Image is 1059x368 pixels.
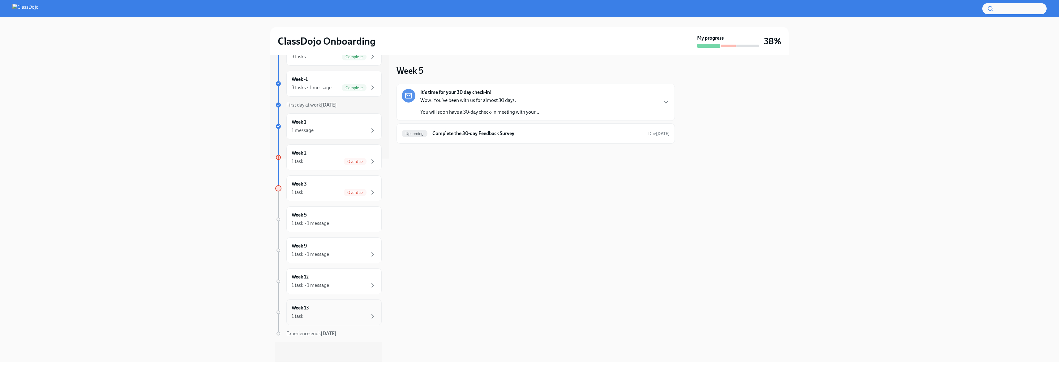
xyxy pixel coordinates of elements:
[292,150,307,156] h6: Week 2
[342,55,367,59] span: Complete
[292,220,329,227] div: 1 task • 1 message
[275,206,382,232] a: Week 51 task • 1 message
[402,131,427,136] span: Upcoming
[344,159,367,164] span: Overdue
[275,102,382,108] a: First day at work[DATE]
[292,189,303,196] div: 1 task
[292,304,309,311] h6: Week 13
[764,36,781,47] h3: 38%
[292,158,303,165] div: 1 task
[397,65,423,76] h3: Week 5
[420,109,539,116] p: You will soon have a 30-day check-in meeting with your...
[321,331,337,336] strong: [DATE]
[656,131,670,136] strong: [DATE]
[292,84,332,91] div: 3 tasks • 1 message
[275,268,382,294] a: Week 121 task • 1 message
[420,89,492,96] strong: It's time for your 30 day check-in!
[292,212,307,218] h6: Week 5
[648,131,670,136] span: Due
[292,127,314,134] div: 1 message
[292,243,307,249] h6: Week 9
[292,274,309,280] h6: Week 12
[275,144,382,170] a: Week 21 taskOverdue
[292,53,306,60] div: 3 tasks
[275,71,382,97] a: Week -13 tasks • 1 messageComplete
[275,175,382,201] a: Week 31 taskOverdue
[321,102,337,108] strong: [DATE]
[292,251,329,258] div: 1 task • 1 message
[420,97,539,104] p: Wow! You've been with us for almost 30 days.
[402,129,670,138] a: UpcomingComplete the 30-day Feedback SurveyDue[DATE]
[286,102,337,108] span: First day at work
[342,85,367,90] span: Complete
[292,313,303,320] div: 1 task
[292,181,307,187] h6: Week 3
[275,113,382,139] a: Week 11 message
[275,237,382,263] a: Week 91 task • 1 message
[292,119,306,125] h6: Week 1
[292,76,308,83] h6: Week -1
[12,4,39,14] img: ClassDojo
[697,35,724,42] strong: My progress
[344,190,367,195] span: Overdue
[648,131,670,137] span: October 27th, 2025 12:00
[275,299,382,325] a: Week 131 task
[286,331,337,336] span: Experience ends
[278,35,375,47] h2: ClassDojo Onboarding
[292,282,329,289] div: 1 task • 1 message
[432,130,643,137] h6: Complete the 30-day Feedback Survey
